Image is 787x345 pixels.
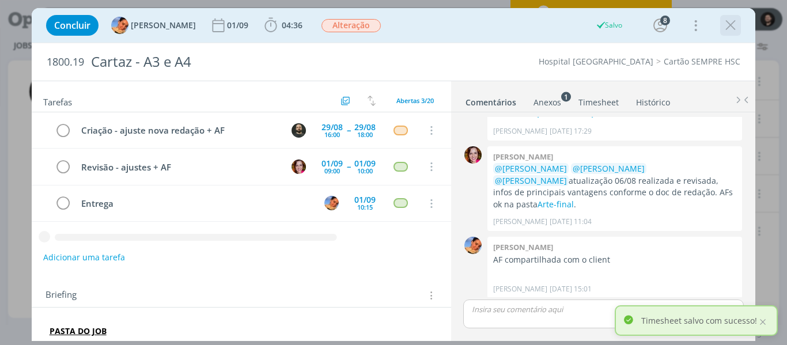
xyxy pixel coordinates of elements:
button: 04:36 [262,16,305,35]
div: 01/09 [354,196,376,204]
p: [PERSON_NAME] [493,217,547,227]
div: 10:00 [357,168,373,174]
p: atualização 06/08 realizada e revisada, infos de principais vantagens conforme o doc de redação. ... [493,163,736,210]
span: [DATE] 17:29 [550,126,592,137]
a: PASTA DO JOB [50,325,107,336]
p: Timesheet salvo com sucesso! [641,314,757,327]
div: 01/09 [354,160,376,168]
span: -- [347,162,350,170]
a: Hospital [GEOGRAPHIC_DATA] [539,56,653,67]
div: 8 [660,16,670,25]
img: B [464,146,482,164]
div: 29/08 [354,123,376,131]
span: 1800.19 [47,56,84,69]
span: Briefing [46,288,77,303]
div: Cartaz - A3 e A4 [86,48,447,76]
img: P [292,123,306,138]
div: 18:00 [357,131,373,138]
div: 01/09 [227,21,251,29]
button: Adicionar uma tarefa [43,247,126,268]
img: L [111,17,128,34]
span: Tarefas [43,94,72,108]
p: [PERSON_NAME] [493,284,547,294]
span: 04:36 [282,20,302,31]
button: Alteração [321,18,381,33]
span: [PERSON_NAME] [131,21,196,29]
span: @[PERSON_NAME] [495,175,567,186]
button: L [323,195,340,212]
a: Arte-final [538,199,574,210]
p: [PERSON_NAME] [493,126,547,137]
div: dialog [32,8,756,341]
div: 09:00 [324,168,340,174]
div: 10:15 [357,204,373,210]
a: Timesheet [578,92,619,108]
a: AQUI [528,108,548,119]
span: @[PERSON_NAME] [573,163,645,174]
img: L [464,237,482,254]
b: [PERSON_NAME] [493,151,553,162]
img: B [292,160,306,174]
span: [DATE] 15:01 [550,284,592,294]
span: Concluir [54,21,90,30]
button: L[PERSON_NAME] [111,17,196,34]
div: Entrega [77,196,314,211]
a: AQUI [582,108,602,119]
b: [PERSON_NAME] [493,242,553,252]
div: 29/08 [321,123,343,131]
button: Concluir [46,15,99,36]
div: Anexos [534,97,561,108]
span: [DATE] 11:04 [550,217,592,227]
sup: 1 [561,92,571,101]
a: Comentários [465,92,517,108]
div: Salvo [596,20,623,31]
div: Revisão - ajustes + AF [77,160,281,175]
span: -- [347,126,350,134]
span: @[PERSON_NAME] [495,163,567,174]
div: Criação - ajuste nova redação + AF [77,123,281,138]
button: B [290,158,307,175]
div: 01/09 [321,160,343,168]
a: Histórico [635,92,671,108]
div: 16:00 [324,131,340,138]
span: Alteração [321,19,381,32]
img: arrow-down-up.svg [368,96,376,106]
button: P [290,122,307,139]
img: L [324,196,339,210]
p: AF compartilhada com o client [493,254,736,266]
span: Abertas 3/20 [396,96,434,105]
a: Cartão SEMPRE HSC [664,56,740,67]
button: 8 [651,16,669,35]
